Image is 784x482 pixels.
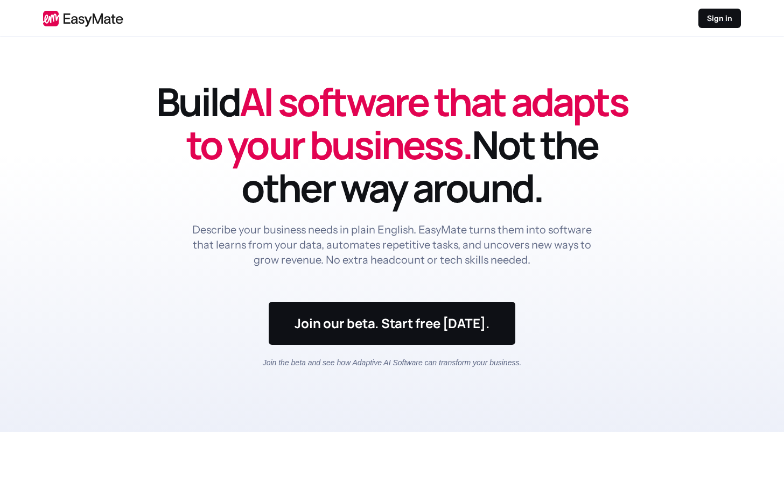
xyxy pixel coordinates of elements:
[190,222,594,267] p: Describe your business needs in plain English. EasyMate turns them into software that learns from...
[43,10,123,27] img: EasyMate logo
[155,80,629,209] h1: Build Not the other way around.
[707,13,732,24] p: Sign in
[186,75,628,171] span: AI software that adapts to your business.
[263,358,522,367] em: Join the beta and see how Adaptive AI Software can transform your business.
[698,9,741,28] a: Sign in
